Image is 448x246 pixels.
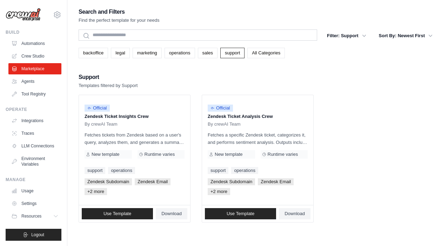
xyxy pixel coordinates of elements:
a: Download [156,208,187,219]
span: New template [215,152,242,157]
span: Official [208,105,233,112]
span: Use Template [227,211,254,217]
p: Find the perfect template for your needs [79,17,160,24]
a: support [208,167,228,174]
p: Zendesk Ticket Insights Crew [85,113,185,120]
a: Download [279,208,310,219]
button: Filter: Support [323,29,370,42]
span: Runtime varies [145,152,175,157]
a: Automations [8,38,61,49]
a: All Categories [247,48,285,58]
span: Zendesk Email [135,178,170,185]
p: Fetches a specific Zendesk ticket, categorizes it, and performs sentiment analysis. Outputs inclu... [208,131,308,146]
a: support [85,167,105,174]
span: By crewAI Team [85,121,118,127]
span: Zendesk Email [258,178,294,185]
a: operations [108,167,135,174]
a: marketing [133,48,162,58]
span: Use Template [103,211,131,217]
h2: Search and Filters [79,7,160,17]
h2: Support [79,72,138,82]
a: sales [198,48,218,58]
a: Use Template [205,208,276,219]
a: LLM Connections [8,140,61,152]
span: Download [161,211,182,217]
div: Operate [6,107,61,112]
a: support [220,48,245,58]
span: New template [92,152,119,157]
div: Manage [6,177,61,182]
span: Runtime varies [268,152,298,157]
a: Traces [8,128,61,139]
a: legal [111,48,129,58]
span: Logout [31,232,44,238]
a: operations [231,167,258,174]
p: Fetches tickets from Zendesk based on a user's query, analyzes them, and generates a summary. Out... [85,131,185,146]
span: By crewAI Team [208,121,241,127]
span: Download [285,211,305,217]
a: backoffice [79,48,108,58]
span: Zendesk Subdomain [85,178,132,185]
a: Environment Variables [8,153,61,170]
span: +2 more [85,188,107,195]
a: Marketplace [8,63,61,74]
span: Official [85,105,110,112]
a: Usage [8,185,61,197]
a: Integrations [8,115,61,126]
a: operations [165,48,195,58]
a: Agents [8,76,61,87]
button: Logout [6,229,61,241]
a: Crew Studio [8,51,61,62]
p: Zendesk Ticket Analysis Crew [208,113,308,120]
button: Sort By: Newest First [375,29,437,42]
img: Logo [6,8,41,21]
span: Zendesk Subdomain [208,178,255,185]
p: Templates filtered by Support [79,82,138,89]
div: Build [6,29,61,35]
a: Tool Registry [8,88,61,100]
span: +2 more [208,188,230,195]
button: Resources [8,211,61,222]
a: Use Template [82,208,153,219]
span: Resources [21,213,41,219]
a: Settings [8,198,61,209]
